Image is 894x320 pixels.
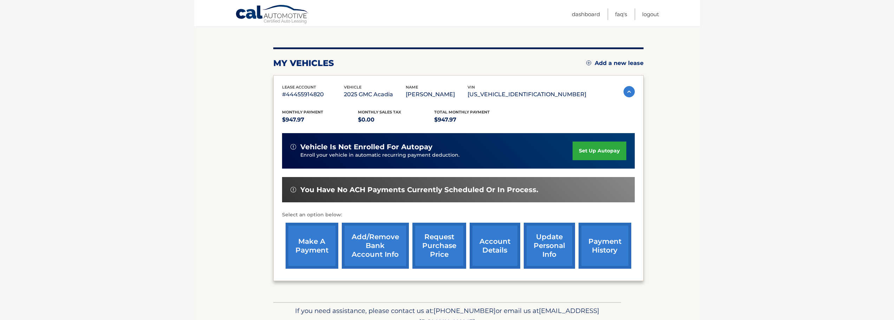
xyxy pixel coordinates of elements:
[282,85,316,90] span: lease account
[572,8,600,20] a: Dashboard
[433,307,496,315] span: [PHONE_NUMBER]
[286,223,338,269] a: make a payment
[282,110,323,115] span: Monthly Payment
[470,223,520,269] a: account details
[406,90,468,99] p: [PERSON_NAME]
[282,90,344,99] p: #44455914820
[642,8,659,20] a: Logout
[282,115,358,125] p: $947.97
[406,85,418,90] span: name
[434,115,510,125] p: $947.97
[344,90,406,99] p: 2025 GMC Acadia
[291,144,296,150] img: alert-white.svg
[300,151,573,159] p: Enroll your vehicle in automatic recurring payment deduction.
[282,211,635,219] p: Select an option below:
[291,187,296,192] img: alert-white.svg
[434,110,490,115] span: Total Monthly Payment
[624,86,635,97] img: accordion-active.svg
[586,60,591,65] img: add.svg
[342,223,409,269] a: Add/Remove bank account info
[468,90,586,99] p: [US_VEHICLE_IDENTIFICATION_NUMBER]
[586,60,644,67] a: Add a new lease
[468,85,475,90] span: vin
[300,143,432,151] span: vehicle is not enrolled for autopay
[524,223,575,269] a: update personal info
[300,185,538,194] span: You have no ACH payments currently scheduled or in process.
[573,142,626,160] a: set up autopay
[358,110,401,115] span: Monthly sales Tax
[273,58,334,68] h2: my vehicles
[412,223,466,269] a: request purchase price
[344,85,361,90] span: vehicle
[358,115,434,125] p: $0.00
[579,223,631,269] a: payment history
[615,8,627,20] a: FAQ's
[235,5,309,25] a: Cal Automotive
